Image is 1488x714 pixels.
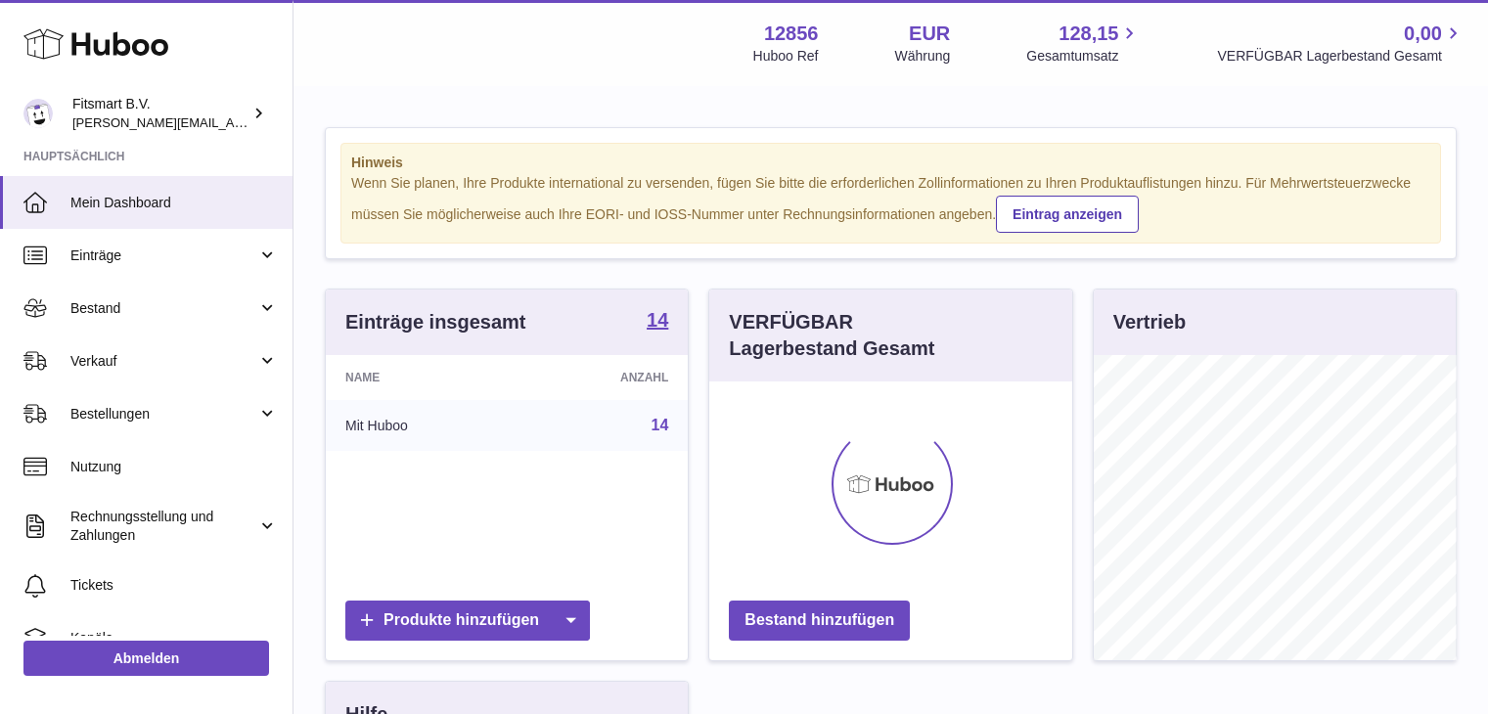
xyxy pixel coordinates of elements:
[647,310,668,330] strong: 14
[729,309,983,362] h3: VERFÜGBAR Lagerbestand Gesamt
[1217,47,1465,66] span: VERFÜGBAR Lagerbestand Gesamt
[1026,21,1141,66] a: 128,15 Gesamtumsatz
[70,576,278,595] span: Tickets
[70,629,278,647] span: Kanäle
[70,299,257,318] span: Bestand
[345,309,526,335] h3: Einträge insgesamt
[647,310,668,334] a: 14
[326,400,520,451] td: Mit Huboo
[652,417,669,433] a: 14
[72,95,248,132] div: Fitsmart B.V.
[345,601,590,641] a: Produkte hinzufügen
[72,114,392,130] span: [PERSON_NAME][EMAIL_ADDRESS][DOMAIN_NAME]
[1404,21,1442,47] span: 0,00
[70,405,257,424] span: Bestellungen
[70,458,278,476] span: Nutzung
[1217,21,1465,66] a: 0,00 VERFÜGBAR Lagerbestand Gesamt
[753,47,819,66] div: Huboo Ref
[351,154,1430,172] strong: Hinweis
[70,352,257,371] span: Verkauf
[1026,47,1141,66] span: Gesamtumsatz
[996,196,1139,233] a: Eintrag anzeigen
[70,194,278,212] span: Mein Dashboard
[23,99,53,128] img: jonathan@leaderoo.com
[520,355,688,400] th: Anzahl
[351,174,1430,233] div: Wenn Sie planen, Ihre Produkte international zu versenden, fügen Sie bitte die erforderlichen Zol...
[729,601,910,641] a: Bestand hinzufügen
[1059,21,1118,47] span: 128,15
[326,355,520,400] th: Name
[70,246,257,265] span: Einträge
[909,21,950,47] strong: EUR
[1113,309,1186,335] h3: Vertrieb
[70,508,257,545] span: Rechnungsstellung und Zahlungen
[895,47,951,66] div: Währung
[23,641,269,676] a: Abmelden
[764,21,819,47] strong: 12856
